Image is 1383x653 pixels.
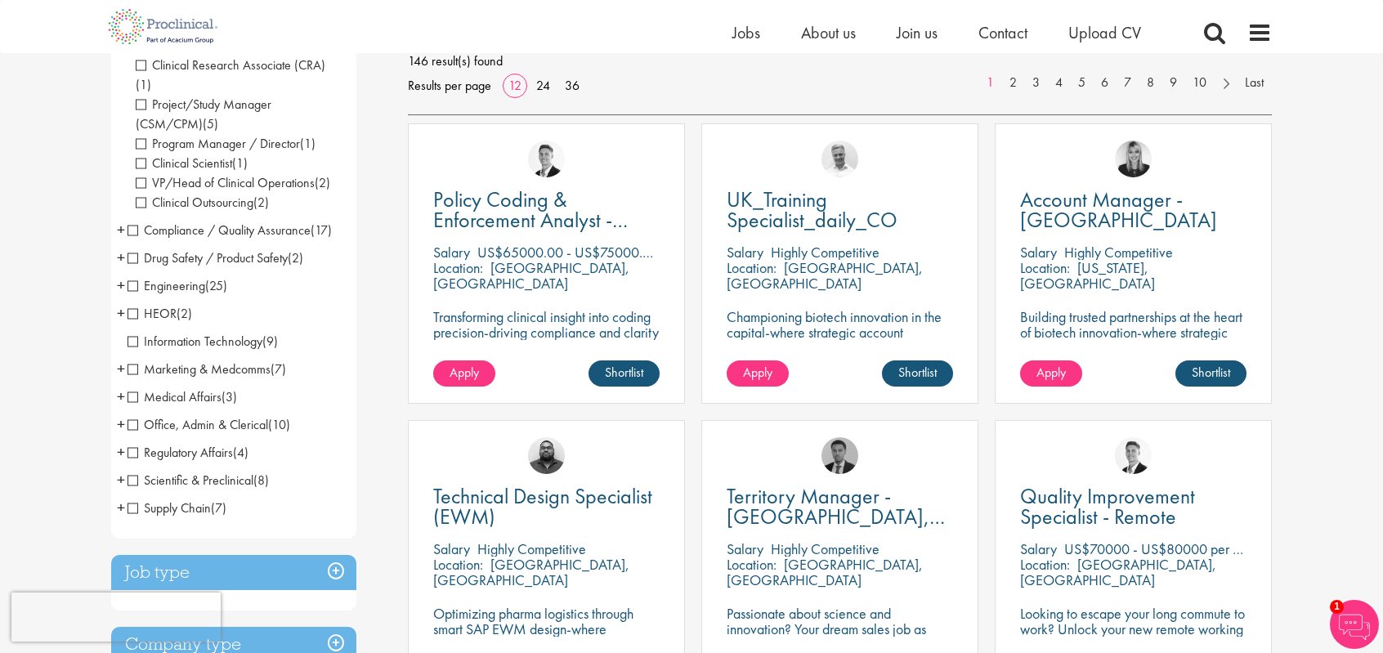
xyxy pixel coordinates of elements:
[978,74,1002,92] a: 1
[528,141,565,177] a: George Watson
[1020,243,1057,262] span: Salary
[727,539,763,558] span: Salary
[1175,360,1246,387] a: Shortlist
[128,388,237,405] span: Medical Affairs
[136,76,151,93] span: (1)
[727,606,953,652] p: Passionate about science and innovation? Your dream sales job as Territory Manager awaits!
[727,555,777,574] span: Location:
[117,467,125,492] span: +
[117,356,125,381] span: +
[128,444,248,461] span: Regulatory Affairs
[177,305,192,322] span: (2)
[128,360,271,378] span: Marketing & Medcomms
[128,360,286,378] span: Marketing & Medcomms
[136,194,269,211] span: Clinical Outsourcing
[128,277,227,294] span: Engineering
[1093,74,1117,92] a: 6
[128,305,177,322] span: HEOR
[11,593,221,642] iframe: reCAPTCHA
[128,444,233,461] span: Regulatory Affairs
[727,258,923,293] p: [GEOGRAPHIC_DATA], [GEOGRAPHIC_DATA]
[128,333,278,350] span: Information Technology
[271,360,286,378] span: (7)
[128,305,192,322] span: HEOR
[128,249,303,266] span: Drug Safety / Product Safety
[897,22,938,43] a: Join us
[253,194,269,211] span: (2)
[1330,600,1379,649] img: Chatbot
[1020,186,1217,234] span: Account Manager - [GEOGRAPHIC_DATA]
[1020,258,1155,293] p: [US_STATE], [GEOGRAPHIC_DATA]
[117,440,125,464] span: +
[315,174,330,191] span: (2)
[503,77,527,94] a: 12
[1064,243,1173,262] p: Highly Competitive
[1330,600,1344,614] span: 1
[232,154,248,172] span: (1)
[136,135,316,152] span: Program Manager / Director
[450,364,479,381] span: Apply
[433,539,470,558] span: Salary
[771,243,879,262] p: Highly Competitive
[288,249,303,266] span: (2)
[128,499,226,517] span: Supply Chain
[128,249,288,266] span: Drug Safety / Product Safety
[128,472,269,489] span: Scientific & Preclinical
[978,22,1027,43] span: Contact
[477,243,721,262] p: US$65000.00 - US$75000.00 per annum
[136,56,325,74] span: Clinical Research Associate (CRA)
[433,243,470,262] span: Salary
[727,482,945,551] span: Territory Manager - [GEOGRAPHIC_DATA], [GEOGRAPHIC_DATA]
[128,221,332,239] span: Compliance / Quality Assurance
[117,217,125,242] span: +
[136,56,325,93] span: Clinical Research Associate (CRA)
[128,221,311,239] span: Compliance / Quality Assurance
[1047,74,1071,92] a: 4
[1139,74,1162,92] a: 8
[1020,486,1246,527] a: Quality Improvement Specialist - Remote
[433,258,483,277] span: Location:
[1064,539,1269,558] p: US$70000 - US$80000 per annum
[136,174,315,191] span: VP/Head of Clinical Operations
[743,364,772,381] span: Apply
[128,499,211,517] span: Supply Chain
[727,309,953,371] p: Championing biotech innovation in the capital-where strategic account management meets scientific...
[727,555,923,589] p: [GEOGRAPHIC_DATA], [GEOGRAPHIC_DATA]
[1068,22,1141,43] a: Upload CV
[433,360,495,387] a: Apply
[433,482,652,530] span: Technical Design Specialist (EWM)
[1020,309,1246,371] p: Building trusted partnerships at the heart of biotech innovation-where strategic account manageme...
[821,141,858,177] img: Joshua Bye
[1001,74,1025,92] a: 2
[771,539,879,558] p: Highly Competitive
[882,360,953,387] a: Shortlist
[732,22,760,43] span: Jobs
[1024,74,1048,92] a: 3
[136,174,330,191] span: VP/Head of Clinical Operations
[530,77,556,94] a: 24
[1237,74,1272,92] a: Last
[528,437,565,474] img: Ashley Bennett
[300,135,316,152] span: (1)
[1116,74,1139,92] a: 7
[1020,539,1057,558] span: Salary
[1070,74,1094,92] a: 5
[727,258,777,277] span: Location:
[1020,555,1070,574] span: Location:
[559,77,585,94] a: 36
[111,555,356,590] h3: Job type
[821,437,858,474] img: Carl Gbolade
[801,22,856,43] a: About us
[1115,437,1152,474] img: George Watson
[128,416,290,433] span: Office, Admin & Clerical
[727,360,789,387] a: Apply
[136,154,248,172] span: Clinical Scientist
[117,384,125,409] span: +
[589,360,660,387] a: Shortlist
[1020,258,1070,277] span: Location:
